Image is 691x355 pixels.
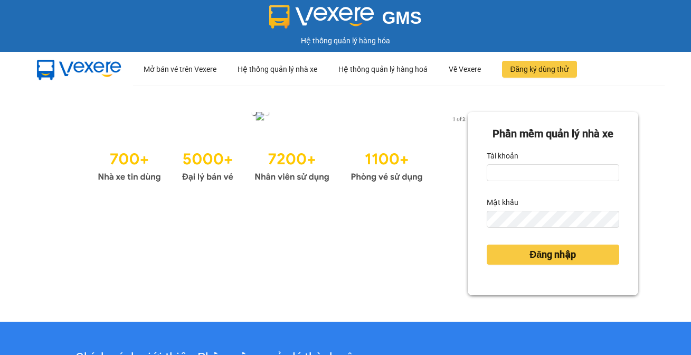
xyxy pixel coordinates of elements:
[449,52,481,86] div: Về Vexere
[487,164,619,181] input: Tài khoản
[252,111,256,115] li: slide item 1
[453,112,468,124] button: next slide / item
[269,5,374,29] img: logo 2
[502,61,578,78] button: Đăng ký dùng thử
[144,52,216,86] div: Mở bán vé trên Vexere
[26,52,132,87] img: mbUUG5Q.png
[264,111,269,115] li: slide item 2
[382,8,422,27] span: GMS
[487,211,619,228] input: Mật khẩu
[238,52,317,86] div: Hệ thống quản lý nhà xe
[487,147,518,164] label: Tài khoản
[449,112,468,126] p: 1 of 2
[529,247,576,262] span: Đăng nhập
[510,63,569,75] span: Đăng ký dùng thử
[269,16,422,24] a: GMS
[98,145,423,185] img: Statistics.png
[338,52,428,86] div: Hệ thống quản lý hàng hoá
[3,35,688,46] div: Hệ thống quản lý hàng hóa
[487,194,518,211] label: Mật khẩu
[487,245,619,265] button: Đăng nhập
[487,126,619,142] div: Phần mềm quản lý nhà xe
[53,112,68,124] button: previous slide / item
